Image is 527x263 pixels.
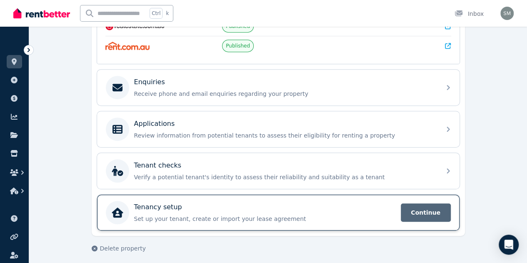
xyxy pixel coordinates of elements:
span: Ctrl [150,8,162,19]
p: Tenant checks [134,160,182,170]
img: Rent.com.au [105,42,150,50]
a: Tenancy setupSet up your tenant, create or import your lease agreementContinue [97,195,460,230]
p: Tenancy setup [134,202,182,212]
a: ApplicationsReview information from potential tenants to assess their eligibility for renting a p... [97,111,460,147]
a: Tenant checksVerify a potential tenant's identity to assess their reliability and suitability as ... [97,153,460,189]
span: Published [226,43,250,49]
img: Sarah Mchiggins [500,7,514,20]
span: Delete property [100,244,146,253]
p: Verify a potential tenant's identity to assess their reliability and suitability as a tenant [134,173,436,181]
p: Review information from potential tenants to assess their eligibility for renting a property [134,131,436,140]
div: Inbox [455,10,484,18]
a: EnquiriesReceive phone and email enquiries regarding your property [97,70,460,105]
p: Enquiries [134,77,165,87]
div: Open Intercom Messenger [499,235,519,255]
span: k [166,10,169,17]
button: Delete property [92,244,146,253]
span: Continue [401,203,451,222]
p: Set up your tenant, create or import your lease agreement [134,215,396,223]
p: Receive phone and email enquiries regarding your property [134,90,436,98]
img: RentBetter [13,7,70,20]
p: Applications [134,119,175,129]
